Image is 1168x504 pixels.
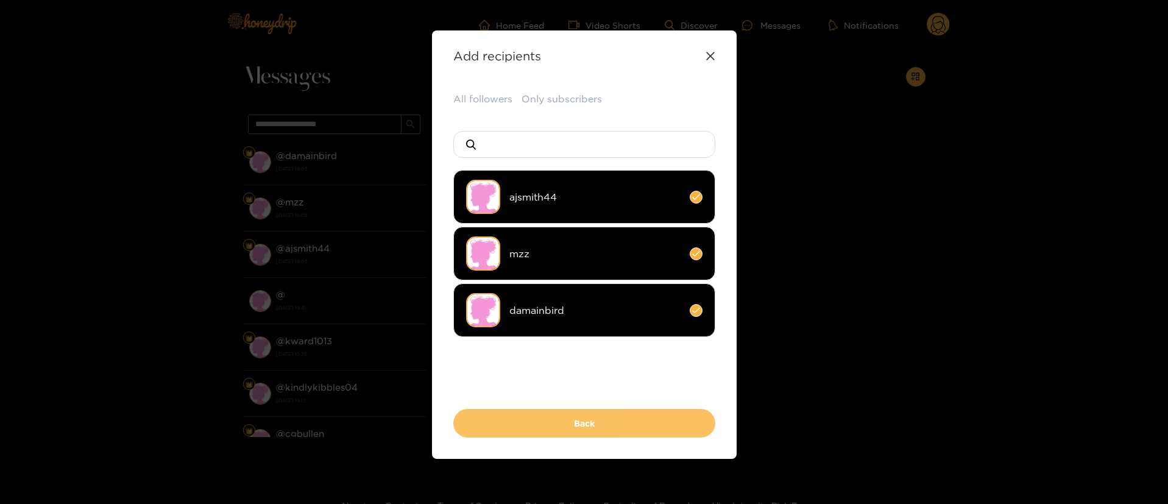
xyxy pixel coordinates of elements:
[509,190,681,204] span: ajsmith44
[453,92,512,106] button: All followers
[466,236,500,271] img: no-avatar.png
[453,49,541,63] strong: Add recipients
[522,92,602,106] button: Only subscribers
[453,409,715,438] button: Back
[466,180,500,214] img: no-avatar.png
[509,303,681,318] span: damainbird
[509,247,681,261] span: mzz
[466,293,500,327] img: no-avatar.png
